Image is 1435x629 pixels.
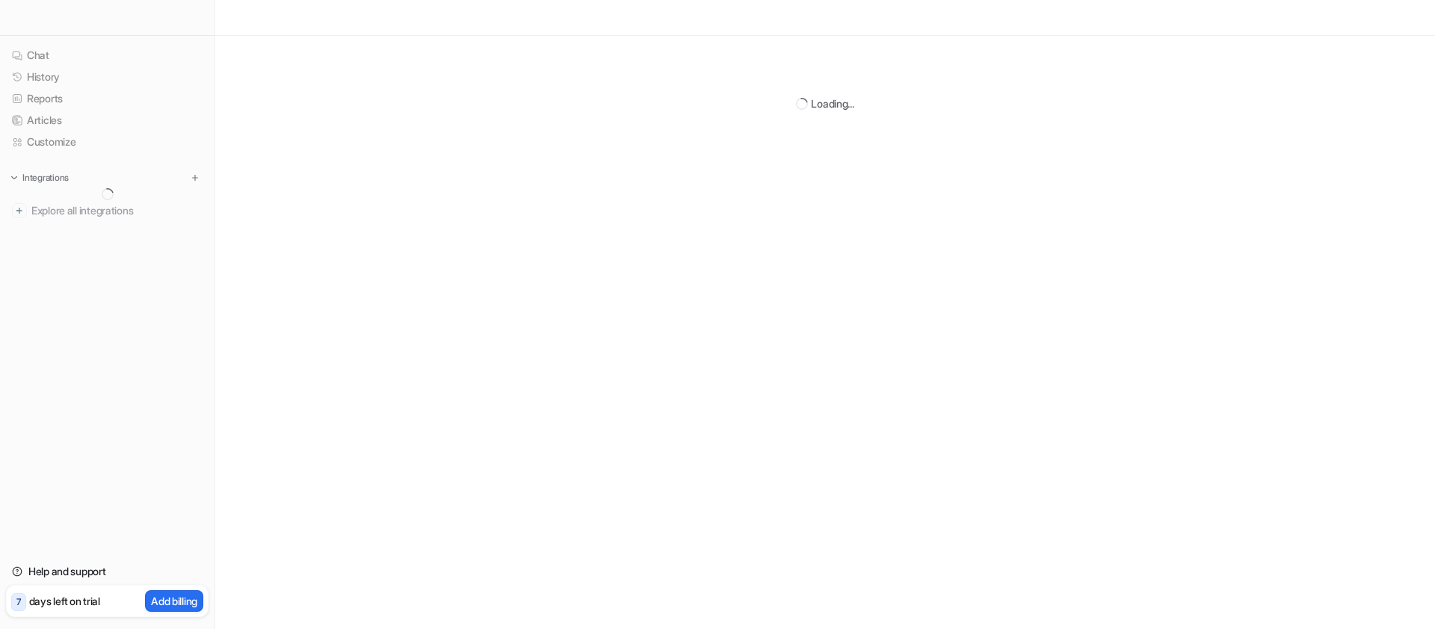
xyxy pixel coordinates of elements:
a: Chat [6,45,209,66]
p: Add billing [151,593,197,609]
img: expand menu [9,173,19,183]
p: Integrations [22,172,69,184]
span: Explore all integrations [31,199,203,223]
a: History [6,66,209,87]
a: Reports [6,88,209,109]
img: explore all integrations [12,203,27,218]
a: Articles [6,110,209,131]
a: Help and support [6,561,209,582]
a: Explore all integrations [6,200,209,221]
a: Customize [6,131,209,152]
img: menu_add.svg [190,173,200,183]
div: Loading... [811,96,854,111]
button: Add billing [145,590,203,612]
button: Integrations [6,170,73,185]
p: days left on trial [29,593,100,609]
p: 7 [16,595,21,609]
